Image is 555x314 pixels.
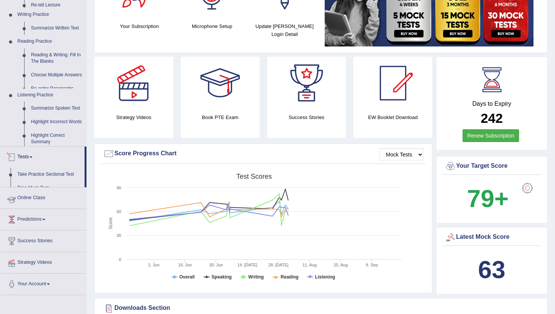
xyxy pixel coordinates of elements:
[28,22,86,35] a: Summarize Written Text
[94,113,173,121] h4: Strategy Videos
[302,263,316,267] tspan: 11. Aug
[117,186,121,190] text: 90
[14,168,85,181] a: Take Practice Sectional Test
[14,35,86,48] a: Reading Practice
[181,113,260,121] h4: Book PTE Exam
[108,217,113,229] tspan: Score
[179,274,195,280] tspan: Overall
[237,263,257,267] tspan: 14. [DATE]
[28,82,86,96] a: Re-order Paragraphs
[103,148,424,159] div: Score Progress Chart
[0,274,86,292] a: Your Account
[14,8,86,22] a: Writing Practice
[236,173,272,180] tspan: Test scores
[28,48,86,68] a: Reading & Writing: Fill In The Blanks
[281,274,298,280] tspan: Reading
[119,257,121,262] text: 0
[28,102,86,115] a: Summarize Spoken Text
[209,263,223,267] tspan: 30. Jun
[107,22,172,30] h4: Your Subscription
[366,263,378,267] tspan: 8. Sep
[481,111,503,125] b: 242
[211,274,231,280] tspan: Speaking
[103,303,539,314] div: Downloads Section
[252,22,317,38] h4: Update [PERSON_NAME] Login Detail
[334,263,348,267] tspan: 25. Aug
[14,181,85,195] a: Take Mock Test
[267,113,346,121] h4: Success Stories
[28,115,86,129] a: Highlight Incorrect Words
[117,233,121,238] text: 30
[28,129,86,149] a: Highlight Correct Summary
[248,274,264,280] tspan: Writing
[478,256,505,283] b: 63
[0,187,86,206] a: Online Class
[445,232,539,243] div: Latest Mock Score
[268,263,288,267] tspan: 28. [DATE]
[178,263,192,267] tspan: 16. Jun
[315,274,335,280] tspan: Listening
[148,263,159,267] tspan: 2. Jun
[353,113,432,121] h4: EW Booklet Download
[28,68,86,82] a: Choose Multiple Answers
[0,209,86,228] a: Predictions
[0,147,85,166] a: Tests
[179,22,244,30] h4: Microphone Setup
[467,185,509,212] b: 79+
[445,161,539,172] div: Your Target Score
[0,252,86,271] a: Strategy Videos
[117,209,121,214] text: 60
[445,101,539,107] h4: Days to Expiry
[0,230,86,249] a: Success Stories
[462,129,520,142] a: Renew Subscription
[14,88,86,102] a: Listening Practice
